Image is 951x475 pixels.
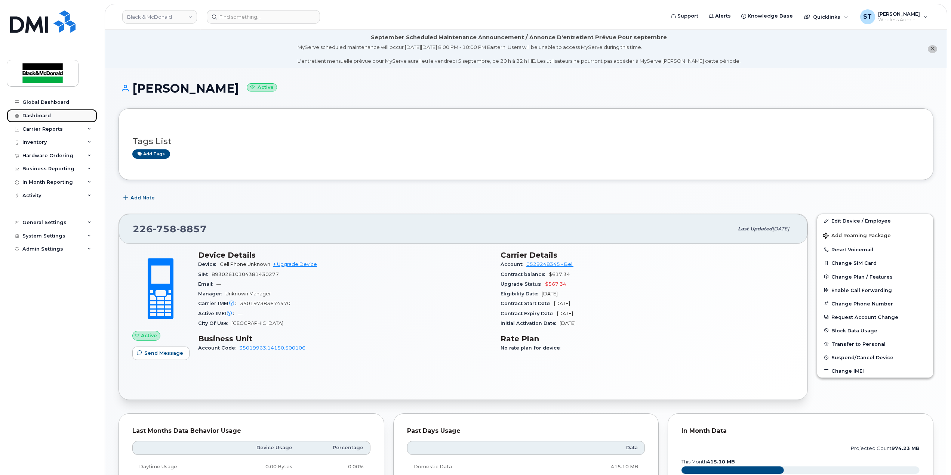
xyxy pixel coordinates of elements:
[198,261,220,267] span: Device
[247,83,277,92] small: Active
[817,243,933,256] button: Reset Voicemail
[549,271,570,277] span: $617.34
[817,310,933,324] button: Request Account Change
[501,311,557,316] span: Contract Expiry Date
[407,427,645,435] div: Past Days Usage
[501,291,542,297] span: Eligibility Date
[831,287,892,293] span: Enable Call Forwarding
[817,324,933,337] button: Block Data Usage
[501,345,564,351] span: No rate plan for device
[557,311,573,316] span: [DATE]
[545,281,566,287] span: $567.34
[560,320,576,326] span: [DATE]
[133,223,207,235] span: 226
[817,270,933,283] button: Change Plan / Features
[681,427,920,435] div: In Month Data
[831,274,893,279] span: Change Plan / Features
[238,311,243,316] span: —
[198,291,225,297] span: Manager
[817,214,933,227] a: Edit Device / Employee
[198,311,238,316] span: Active IMEI
[772,226,789,232] span: [DATE]
[707,459,735,465] tspan: 415.10 MB
[198,281,216,287] span: Email
[141,332,157,339] span: Active
[501,320,560,326] span: Initial Activation Date
[198,320,231,326] span: City Of Use
[132,137,920,146] h3: Tags List
[225,291,271,297] span: Unknown Manager
[220,441,299,454] th: Device Usage
[371,34,667,41] div: September Scheduled Maintenance Announcement / Annonce D'entretient Prévue Pour septembre
[539,441,645,454] th: Data
[153,223,176,235] span: 758
[501,251,794,260] h3: Carrier Details
[198,251,492,260] h3: Device Details
[892,445,920,451] tspan: 974.23 MB
[132,427,370,435] div: Last Months Data Behavior Usage
[298,44,741,65] div: MyServe scheduled maintenance will occur [DATE][DATE] 8:00 PM - 10:00 PM Eastern. Users will be u...
[501,301,554,306] span: Contract Start Date
[130,194,155,201] span: Add Note
[501,281,545,287] span: Upgrade Status
[554,301,570,306] span: [DATE]
[220,261,270,267] span: Cell Phone Unknown
[176,223,207,235] span: 8857
[928,45,937,53] button: close notification
[738,226,772,232] span: Last updated
[817,256,933,270] button: Change SIM Card
[198,301,240,306] span: Carrier IMEI
[273,261,317,267] a: + Upgrade Device
[501,261,526,267] span: Account
[198,345,239,351] span: Account Code
[823,233,891,240] span: Add Roaming Package
[851,445,920,451] text: projected count
[198,271,212,277] span: SIM
[119,82,933,95] h1: [PERSON_NAME]
[526,261,573,267] a: 0529248345 - Bell
[216,281,221,287] span: —
[240,301,290,306] span: 350197383674470
[231,320,283,326] span: [GEOGRAPHIC_DATA]
[817,297,933,310] button: Change Phone Number
[817,283,933,297] button: Enable Call Forwarding
[239,345,305,351] a: 35019963.14150.500106
[501,271,549,277] span: Contract balance
[198,334,492,343] h3: Business Unit
[299,441,370,454] th: Percentage
[681,459,735,465] text: this month
[817,227,933,243] button: Add Roaming Package
[144,350,183,357] span: Send Message
[119,191,161,205] button: Add Note
[831,355,893,360] span: Suspend/Cancel Device
[132,149,170,159] a: Add tags
[817,351,933,364] button: Suspend/Cancel Device
[132,347,190,360] button: Send Message
[542,291,558,297] span: [DATE]
[817,337,933,351] button: Transfer to Personal
[212,271,279,277] span: 89302610104381430277
[817,364,933,378] button: Change IMEI
[501,334,794,343] h3: Rate Plan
